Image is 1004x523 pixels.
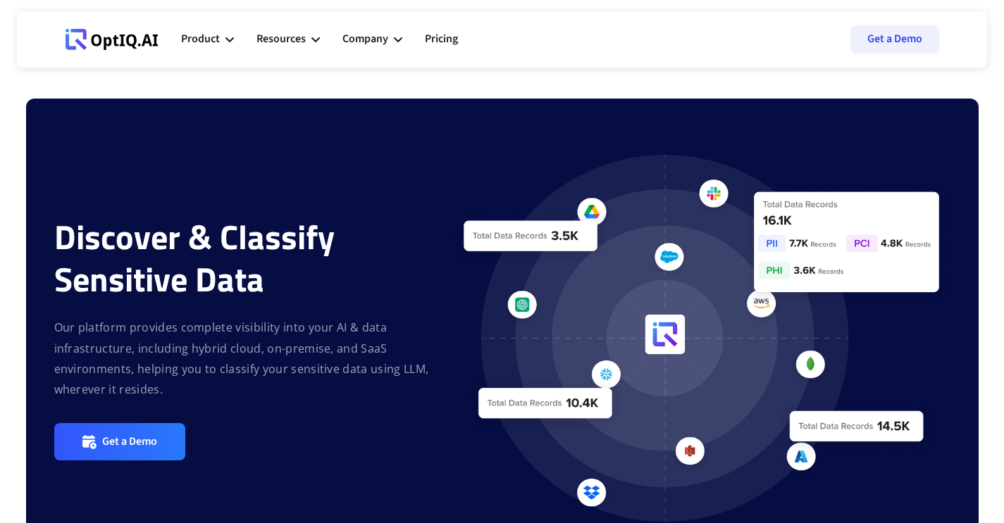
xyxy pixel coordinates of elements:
[425,18,458,61] a: Pricing
[256,18,320,61] div: Resources
[256,30,306,49] div: Resources
[342,30,388,49] div: Company
[66,18,159,61] a: Webflow Homepage
[181,18,234,61] div: Product
[54,320,429,397] strong: Our platform provides complete visibility into your AI & data infrastructure, including hybrid cl...
[66,49,66,50] div: Webflow Homepage
[102,434,157,449] div: Get a Demo
[54,423,185,460] a: Get a Demo
[54,211,335,305] strong: Discover & Classify Sensitive Data
[850,25,939,53] a: Get a Demo
[342,18,402,61] div: Company
[181,30,220,49] div: Product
